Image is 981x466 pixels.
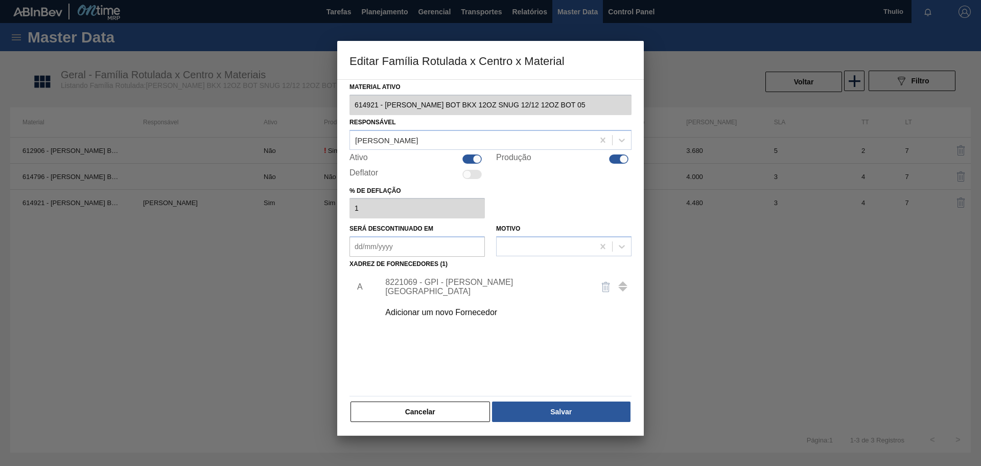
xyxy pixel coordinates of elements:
[349,260,448,268] label: Xadrez de Fornecedores (1)
[496,225,520,232] label: Motivo
[349,274,365,300] li: A
[349,236,485,257] input: dd/mm/yyyy
[492,402,630,422] button: Salvar
[600,281,612,293] img: delete-icon
[385,278,586,296] div: 8221069 - GPI - [PERSON_NAME][GEOGRAPHIC_DATA]
[349,184,485,198] label: % de deflação
[351,402,490,422] button: Cancelar
[594,275,618,299] button: delete-icon
[355,136,418,144] div: [PERSON_NAME]
[349,119,396,126] label: Responsável
[385,308,586,317] div: Adicionar um novo Fornecedor
[349,80,632,95] label: Material ativo
[349,225,433,232] label: Será descontinuado em
[349,153,368,165] label: Ativo
[349,168,378,181] label: Deflator
[337,41,644,80] h3: Editar Família Rotulada x Centro x Material
[496,153,531,165] label: Produção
